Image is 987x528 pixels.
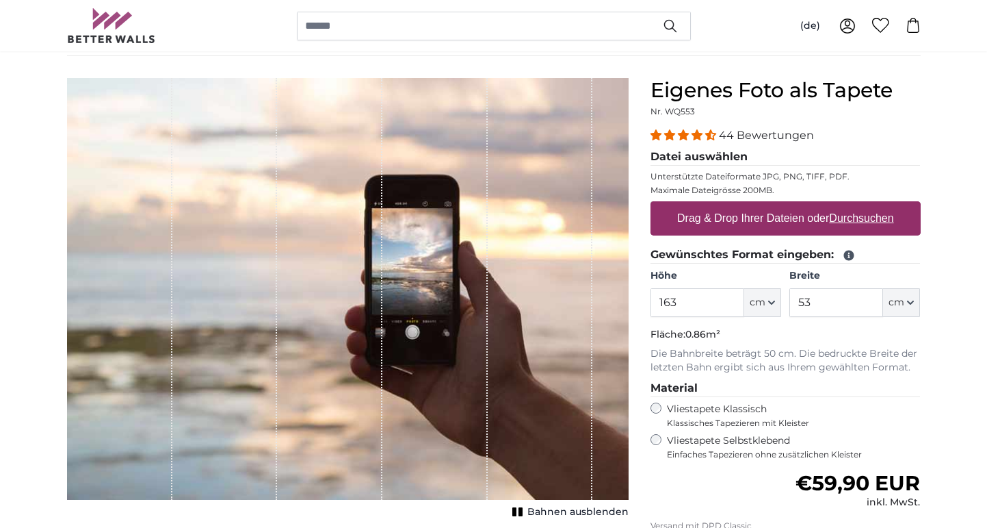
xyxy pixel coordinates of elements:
span: 0.86m² [685,328,720,340]
label: Vliestapete Klassisch [667,403,909,429]
legend: Datei auswählen [650,149,921,166]
span: Nr. WQ553 [650,106,695,116]
u: Durchsuchen [829,212,893,224]
h1: Eigenes Foto als Tapete [650,78,921,103]
button: (de) [789,14,831,38]
legend: Material [650,380,921,397]
span: Bahnen ausblenden [527,505,629,519]
button: cm [883,288,920,317]
div: 1 of 1 [67,78,629,522]
button: cm [744,288,781,317]
label: Vliestapete Selbstklebend [667,434,921,460]
p: Die Bahnbreite beträgt 50 cm. Die bedruckte Breite der letzten Bahn ergibt sich aus Ihrem gewählt... [650,347,921,375]
label: Höhe [650,269,781,283]
label: Drag & Drop Ihrer Dateien oder [672,205,899,232]
span: cm [889,296,904,310]
button: Bahnen ausblenden [508,503,629,522]
p: Unterstützte Dateiformate JPG, PNG, TIFF, PDF. [650,171,921,182]
span: €59,90 EUR [795,470,920,496]
span: Klassisches Tapezieren mit Kleister [667,418,909,429]
label: Breite [789,269,920,283]
span: Einfaches Tapezieren ohne zusätzlichen Kleister [667,449,921,460]
p: Maximale Dateigrösse 200MB. [650,185,921,196]
span: 4.34 stars [650,129,719,142]
img: Betterwalls [67,8,156,43]
span: 44 Bewertungen [719,129,814,142]
legend: Gewünschtes Format eingeben: [650,247,921,264]
p: Fläche: [650,328,921,342]
div: inkl. MwSt. [795,496,920,510]
span: cm [750,296,765,310]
